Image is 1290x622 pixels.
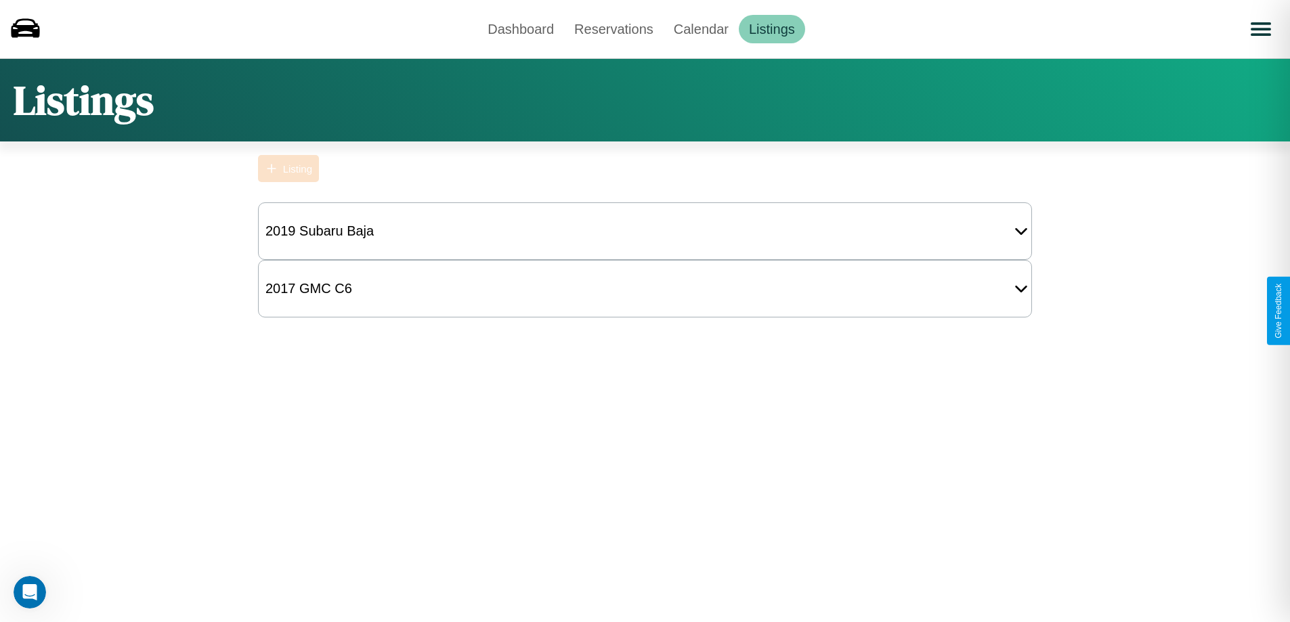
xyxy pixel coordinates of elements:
a: Reservations [564,15,664,43]
button: Open menu [1242,10,1280,48]
div: Give Feedback [1274,284,1283,338]
div: 2019 Subaru Baja [259,217,381,246]
a: Dashboard [477,15,564,43]
a: Listings [739,15,805,43]
a: Calendar [664,15,739,43]
div: Listing [283,163,312,175]
div: 2017 GMC C6 [259,274,359,303]
iframe: Intercom live chat [14,576,46,608]
h1: Listings [14,72,154,128]
button: Listing [258,155,319,182]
